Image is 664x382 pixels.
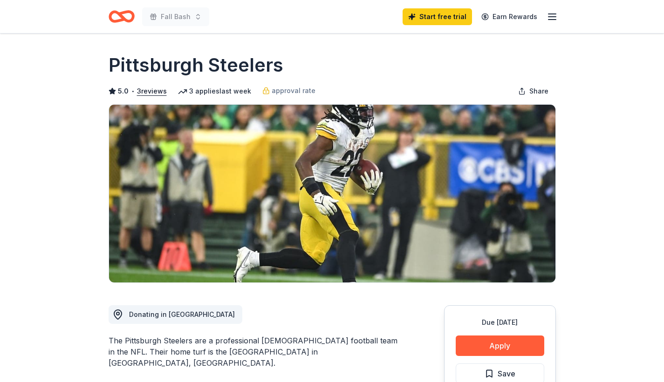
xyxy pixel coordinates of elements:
span: approval rate [272,85,315,96]
span: Donating in [GEOGRAPHIC_DATA] [129,310,235,318]
span: Save [498,368,515,380]
a: approval rate [262,85,315,96]
button: Fall Bash [142,7,209,26]
a: Start free trial [403,8,472,25]
img: Image for Pittsburgh Steelers [109,105,555,282]
a: Home [109,6,135,27]
div: Due [DATE] [456,317,544,328]
a: Earn Rewards [476,8,543,25]
span: Share [529,86,548,97]
div: The Pittsburgh Steelers are a professional [DEMOGRAPHIC_DATA] football team in the NFL. Their hom... [109,335,399,369]
button: 3reviews [137,86,167,97]
span: 5.0 [118,86,129,97]
span: Fall Bash [161,11,191,22]
div: 3 applies last week [178,86,251,97]
span: • [131,87,134,95]
h1: Pittsburgh Steelers [109,52,283,78]
button: Apply [456,335,544,356]
button: Share [511,82,556,101]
